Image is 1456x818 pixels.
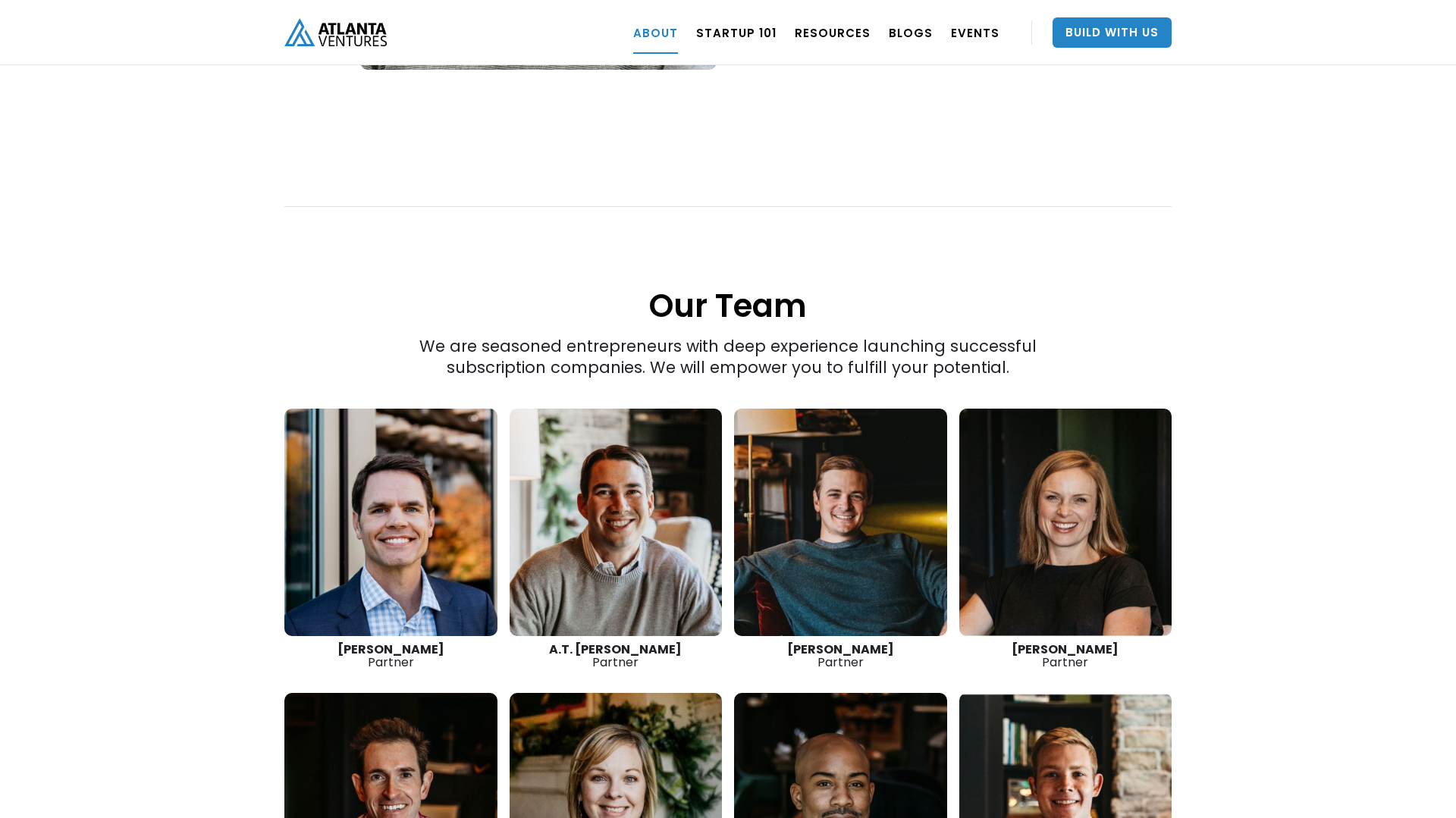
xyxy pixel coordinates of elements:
[633,11,678,54] a: ABOUT
[889,11,933,54] a: BLOGS
[696,11,777,54] a: Startup 101
[337,641,444,658] strong: [PERSON_NAME]
[795,11,871,54] a: RESOURCES
[959,643,1172,669] div: Partner
[787,641,894,658] strong: [PERSON_NAME]
[951,11,999,54] a: EVENTS
[284,208,1172,328] h1: Our Team
[1053,17,1172,48] a: Build With Us
[284,643,497,669] div: Partner
[549,641,682,658] strong: A.T. [PERSON_NAME]
[734,643,947,669] div: Partner
[373,100,1083,378] div: We are seasoned entrepreneurs with deep experience launching successful subscription companies. W...
[510,643,723,669] div: Partner
[1012,641,1119,658] strong: [PERSON_NAME]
